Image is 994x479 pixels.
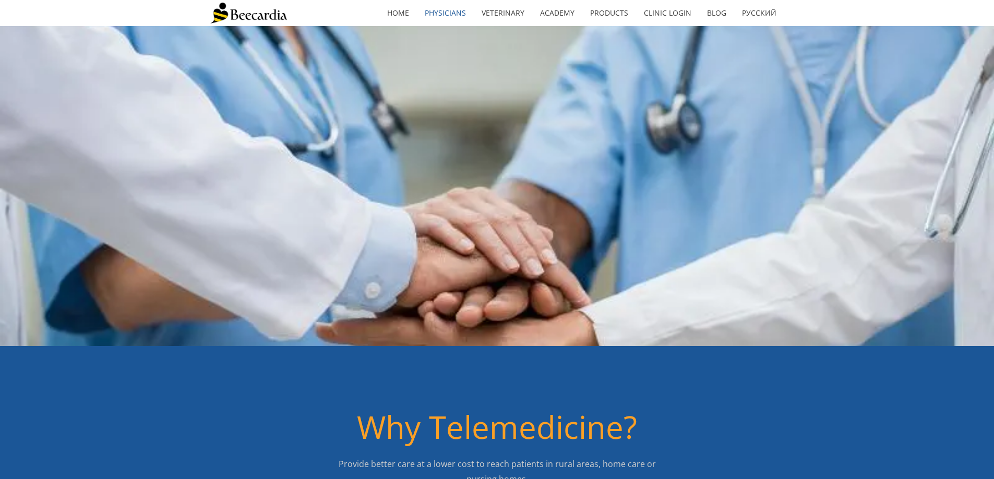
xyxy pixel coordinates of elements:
a: Veterinary [474,1,532,25]
a: Academy [532,1,582,25]
a: Physicians [417,1,474,25]
span: Why Telemedicine? [357,406,637,448]
a: Русский [734,1,784,25]
a: Clinic Login [636,1,699,25]
a: Blog [699,1,734,25]
a: home [379,1,417,25]
img: Beecardia [210,3,287,23]
a: Products [582,1,636,25]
